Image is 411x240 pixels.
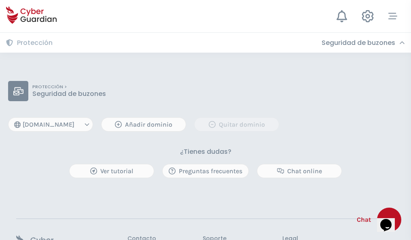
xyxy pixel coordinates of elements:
[322,39,405,47] div: Seguridad de buzones
[17,39,53,47] h3: Protección
[108,120,180,130] div: Añadir dominio
[263,166,335,176] div: Chat online
[322,39,395,47] h3: Seguridad de buzones
[32,84,106,90] p: PROTECCIÓN >
[201,120,273,130] div: Quitar dominio
[180,148,231,156] h3: ¿Tienes dudas?
[101,117,186,132] button: Añadir dominio
[357,215,371,225] span: Chat
[257,164,342,178] button: Chat online
[162,164,249,178] button: Preguntas frecuentes
[169,166,242,176] div: Preguntas frecuentes
[76,166,148,176] div: Ver tutorial
[32,90,106,98] p: Seguridad de buzones
[69,164,154,178] button: Ver tutorial
[377,208,403,232] iframe: chat widget
[194,117,279,132] button: Quitar dominio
